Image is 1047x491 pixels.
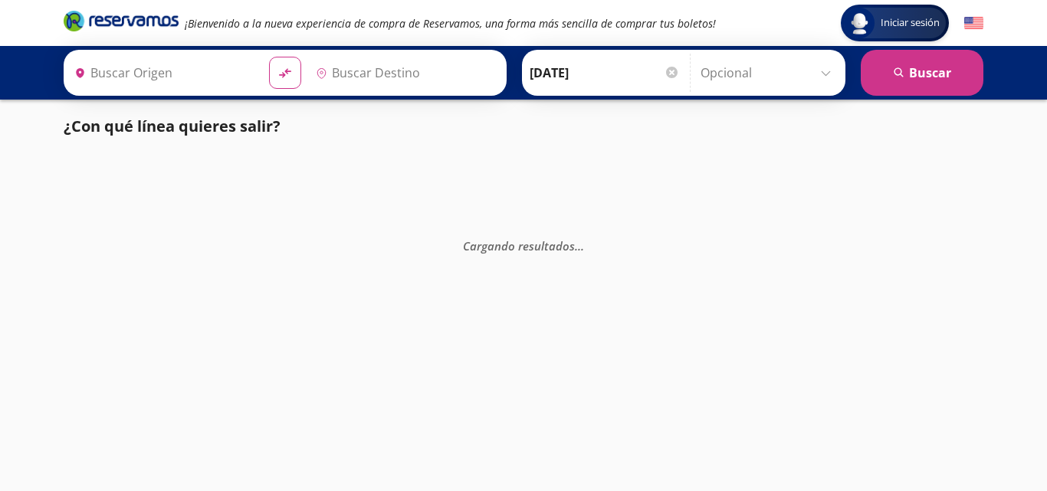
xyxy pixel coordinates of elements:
input: Buscar Destino [310,54,498,92]
button: Buscar [861,50,983,96]
p: ¿Con qué línea quieres salir? [64,115,281,138]
span: . [575,237,578,253]
span: . [578,237,581,253]
button: English [964,14,983,33]
em: ¡Bienvenido a la nueva experiencia de compra de Reservamos, una forma más sencilla de comprar tus... [185,16,716,31]
input: Elegir Fecha [530,54,680,92]
em: Cargando resultados [463,237,584,253]
span: . [581,237,584,253]
input: Buscar Origen [68,54,257,92]
input: Opcional [701,54,838,92]
a: Brand Logo [64,9,179,37]
i: Brand Logo [64,9,179,32]
span: Iniciar sesión [875,15,946,31]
